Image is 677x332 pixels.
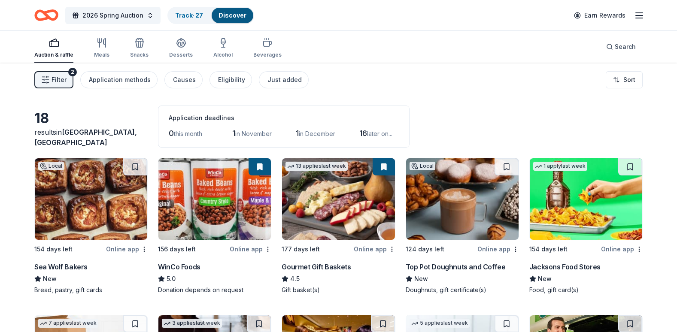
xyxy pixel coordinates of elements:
div: Desserts [169,51,193,58]
div: Donation depends on request [158,286,271,294]
div: 13 applies last week [285,162,348,171]
div: Application deadlines [169,113,399,123]
button: Sort [606,71,643,88]
span: in [34,128,137,147]
div: Jacksons Food Stores [529,262,601,272]
div: Just added [267,75,302,85]
a: Image for WinCo Foods156 days leftOnline appWinCo Foods5.0Donation depends on request [158,158,271,294]
button: Search [599,38,643,55]
button: Alcohol [213,34,233,63]
a: Image for Gourmet Gift Baskets13 applieslast week177 days leftOnline appGourmet Gift Baskets4.5Gi... [282,158,395,294]
div: 1 apply last week [533,162,587,171]
div: 7 applies last week [38,319,98,328]
div: Local [38,162,64,170]
span: 1 [296,129,299,138]
div: Eligibility [218,75,245,85]
img: Image for WinCo Foods [158,158,271,240]
span: New [538,274,552,284]
button: Beverages [253,34,282,63]
button: Application methods [80,71,158,88]
button: Snacks [130,34,149,63]
span: 16 [359,129,367,138]
span: Filter [52,75,67,85]
span: in November [235,130,272,137]
div: 177 days left [282,244,320,254]
div: Meals [94,51,109,58]
div: Beverages [253,51,282,58]
span: this month [174,130,202,137]
a: Home [34,5,58,25]
span: Sort [623,75,635,85]
div: Sea Wolf Bakers [34,262,88,272]
div: 156 days left [158,244,196,254]
span: New [43,274,57,284]
div: Gourmet Gift Baskets [282,262,351,272]
button: Causes [164,71,203,88]
div: 3 applies last week [162,319,222,328]
button: Meals [94,34,109,63]
button: 2026 Spring Auction [65,7,161,24]
a: Track· 27 [175,12,203,19]
div: 18 [34,110,148,127]
button: Auction & raffle [34,34,73,63]
div: Application methods [89,75,151,85]
div: Bread, pastry, gift cards [34,286,148,294]
span: 1 [232,129,235,138]
a: Image for Jacksons Food Stores1 applylast week154 days leftOnline appJacksons Food StoresNewFood,... [529,158,643,294]
span: in December [299,130,335,137]
span: 5.0 [167,274,176,284]
span: Search [615,42,636,52]
a: Discover [219,12,246,19]
span: New [414,274,428,284]
img: Image for Sea Wolf Bakers [35,158,147,240]
div: 124 days left [406,244,444,254]
div: Local [410,162,435,170]
span: 0 [169,129,174,138]
div: 2 [68,68,77,76]
div: Causes [173,75,196,85]
div: Food, gift card(s) [529,286,643,294]
div: Auction & raffle [34,51,73,58]
div: Online app [477,244,519,254]
div: 154 days left [34,244,73,254]
span: later on... [367,130,392,137]
div: Alcohol [213,51,233,58]
button: Desserts [169,34,193,63]
div: WinCo Foods [158,262,200,272]
div: results [34,127,148,148]
div: Online app [601,244,643,254]
div: Online app [106,244,148,254]
div: 5 applies last week [410,319,470,328]
div: Gift basket(s) [282,286,395,294]
div: Doughnuts, gift certificate(s) [406,286,519,294]
div: Top Pot Doughnuts and Coffee [406,262,506,272]
img: Image for Top Pot Doughnuts and Coffee [406,158,519,240]
div: 154 days left [529,244,568,254]
button: Just added [259,71,309,88]
div: Online app [230,244,271,254]
button: Track· 27Discover [167,7,254,24]
img: Image for Jacksons Food Stores [530,158,642,240]
a: Image for Sea Wolf BakersLocal154 days leftOnline appSea Wolf BakersNewBread, pastry, gift cards [34,158,148,294]
button: Filter2 [34,71,73,88]
a: Earn Rewards [569,8,631,23]
img: Image for Gourmet Gift Baskets [282,158,395,240]
span: 2026 Spring Auction [82,10,143,21]
span: 4.5 [290,274,300,284]
div: Snacks [130,51,149,58]
span: [GEOGRAPHIC_DATA], [GEOGRAPHIC_DATA] [34,128,137,147]
button: Eligibility [209,71,252,88]
div: Online app [354,244,395,254]
a: Image for Top Pot Doughnuts and CoffeeLocal124 days leftOnline appTop Pot Doughnuts and CoffeeNew... [406,158,519,294]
